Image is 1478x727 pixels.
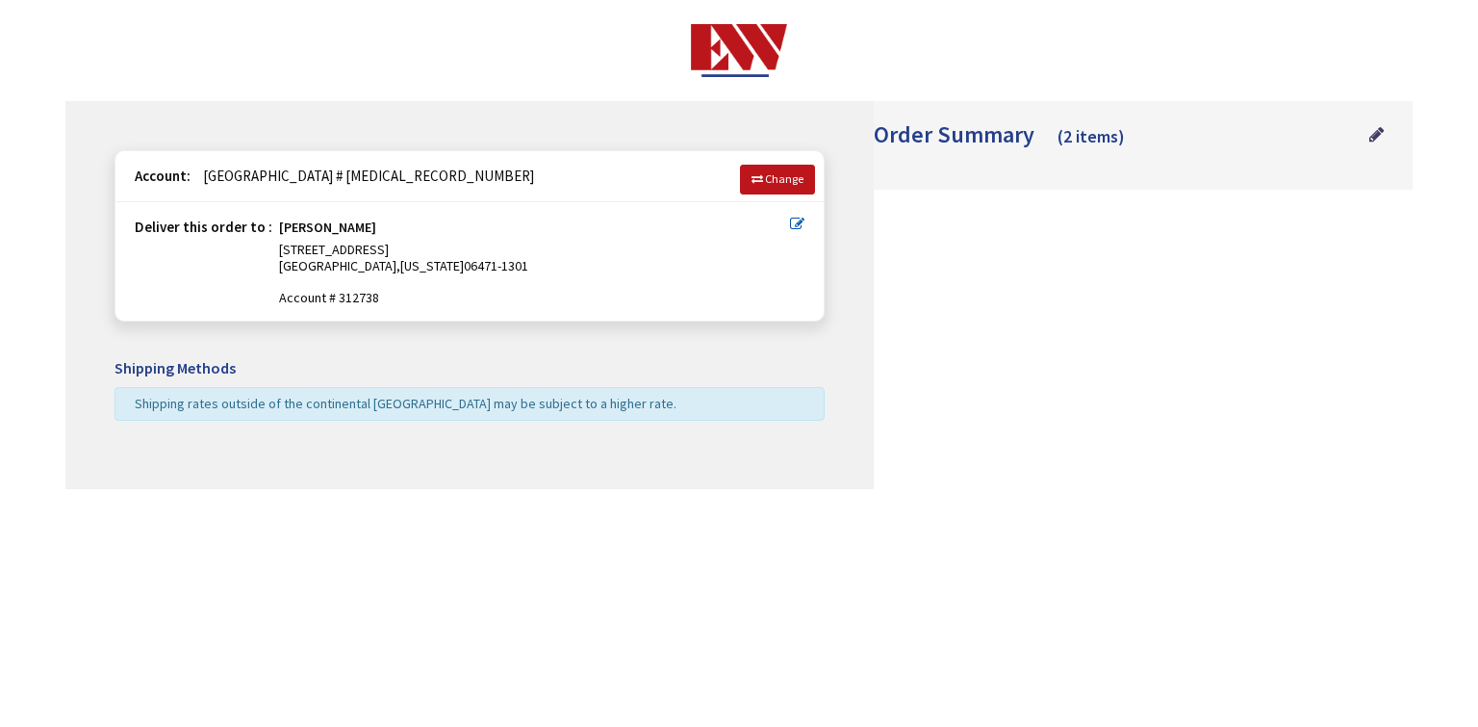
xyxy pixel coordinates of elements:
span: Change [765,171,803,186]
h5: Shipping Methods [115,360,825,377]
img: Electrical Wholesalers, Inc. [691,24,788,77]
span: Account # 312738 [279,290,790,306]
strong: [PERSON_NAME] [279,220,376,242]
span: Order Summary [874,119,1034,149]
span: [GEOGRAPHIC_DATA] # [MEDICAL_RECORD_NUMBER] [193,167,534,185]
strong: Deliver this order to : [135,218,272,236]
span: 06471-1301 [464,257,528,274]
span: [GEOGRAPHIC_DATA], [279,257,400,274]
span: [US_STATE] [400,257,464,274]
span: [STREET_ADDRESS] [279,241,389,258]
span: Shipping rates outside of the continental [GEOGRAPHIC_DATA] may be subject to a higher rate. [135,395,676,412]
span: (2 items) [1058,125,1125,147]
strong: Account: [135,167,191,185]
a: Change [740,165,815,194]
